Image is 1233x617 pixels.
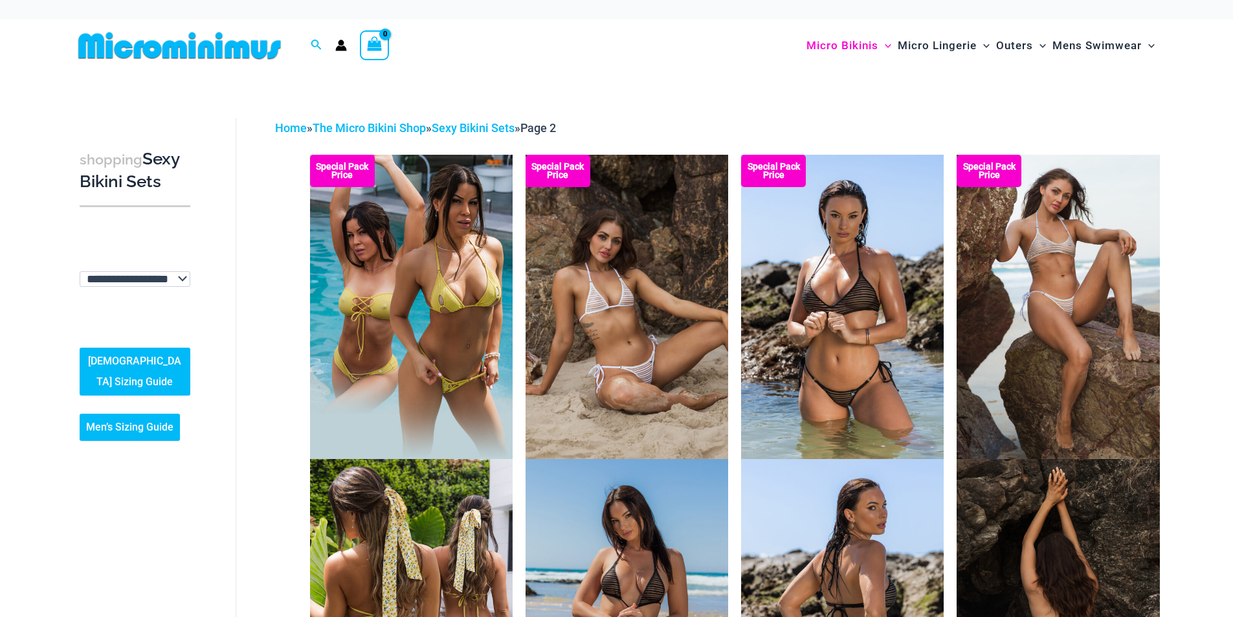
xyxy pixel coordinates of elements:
a: Mens SwimwearMenu ToggleMenu Toggle [1049,26,1158,65]
a: Sexy Bikini Sets [432,121,515,135]
a: View Shopping Cart, empty [360,30,390,60]
a: OutersMenu ToggleMenu Toggle [993,26,1049,65]
a: Home [275,121,307,135]
a: Search icon link [311,38,322,54]
span: Page 2 [520,121,556,135]
b: Special Pack Price [741,163,806,179]
select: wpc-taxonomy-pa_fabric-type-746009 [80,271,190,287]
img: Tide Lines Black 350 Halter Top 470 Thong 04 [741,155,944,459]
a: The Micro Bikini Shop [313,121,426,135]
span: Mens Swimwear [1052,29,1142,62]
a: Micro BikinisMenu ToggleMenu Toggle [803,26,894,65]
span: Menu Toggle [878,29,891,62]
span: Menu Toggle [1142,29,1155,62]
img: Tide Lines White 308 Tri Top 470 Thong 07 [526,155,728,459]
span: Micro Lingerie [898,29,977,62]
nav: Site Navigation [801,24,1161,67]
b: Special Pack Price [526,163,590,179]
a: Micro LingerieMenu ToggleMenu Toggle [894,26,993,65]
span: shopping [80,151,142,168]
a: Account icon link [335,39,347,51]
span: Menu Toggle [1033,29,1046,62]
img: Breakwater Lemon Yellow Bikini Pack [310,155,513,459]
img: Tide Lines White 350 Halter Top 470 Thong 05 [957,155,1159,459]
a: [DEMOGRAPHIC_DATA] Sizing Guide [80,348,190,396]
b: Special Pack Price [957,163,1021,179]
span: Menu Toggle [977,29,990,62]
img: MM SHOP LOGO FLAT [73,31,286,60]
span: Outers [996,29,1033,62]
b: Special Pack Price [310,163,375,179]
span: » » » [275,121,556,135]
a: Men’s Sizing Guide [80,414,180,441]
h3: Sexy Bikini Sets [80,148,190,193]
span: Micro Bikinis [806,29,878,62]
